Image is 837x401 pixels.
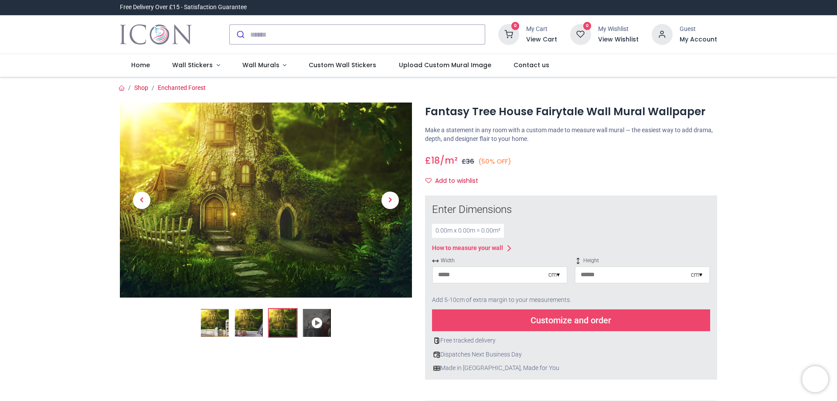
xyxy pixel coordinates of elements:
[526,35,557,44] a: View Cart
[425,126,717,143] p: Make a statement in any room with a custom made to measure wall mural — the easiest way to add dr...
[120,103,412,298] img: WS-47492-03
[231,54,298,77] a: Wall Murals
[242,61,279,69] span: Wall Murals
[432,309,710,331] div: Customize and order
[120,132,163,268] a: Previous
[534,3,717,12] iframe: Customer reviews powered by Trustpilot
[235,309,263,337] img: WS-47492-02
[432,336,710,345] div: Free tracked delivery
[131,61,150,69] span: Home
[432,350,710,359] div: Dispatches Next Business Day
[120,22,192,47] a: Logo of Icon Wall Stickers
[133,192,150,209] span: Previous
[433,365,440,372] img: uk
[514,61,549,69] span: Contact us
[511,22,520,30] sup: 0
[425,174,486,189] button: Add to wishlistAdd to wishlist
[548,271,560,279] div: cm ▾
[575,257,710,264] span: Height
[120,3,247,12] div: Free Delivery Over £15 - Satisfaction Guarantee
[431,154,440,167] span: 18
[172,61,213,69] span: Wall Stickers
[498,31,519,38] a: 0
[478,157,511,166] small: (50% OFF)
[432,257,568,264] span: Width
[432,364,710,373] div: Made in [GEOGRAPHIC_DATA], Made for You
[425,104,717,119] h1: Fantasy Tree House Fairytale Wall Mural Wallpaper
[680,35,717,44] a: My Account
[368,132,412,268] a: Next
[134,84,148,91] a: Shop
[570,31,591,38] a: 0
[680,25,717,34] div: Guest
[201,309,229,337] img: Fantasy Tree House Fairytale Wall Mural Wallpaper
[399,61,491,69] span: Upload Custom Mural Image
[583,22,592,30] sup: 0
[466,157,474,166] span: 36
[432,224,504,238] div: 0.00 m x 0.00 m = 0.00 m²
[691,271,702,279] div: cm ▾
[462,157,474,166] span: £
[230,25,250,44] button: Submit
[432,291,710,310] div: Add 5-10cm of extra margin to your measurements.
[440,154,458,167] span: /m²
[425,178,432,184] i: Add to wishlist
[802,366,828,392] iframe: Brevo live chat
[269,309,297,337] img: WS-47492-03
[598,35,639,44] a: View Wishlist
[158,84,206,91] a: Enchanted Forest
[432,244,503,253] div: How to measure your wall
[432,202,710,217] div: Enter Dimensions
[381,192,399,209] span: Next
[526,25,557,34] div: My Cart
[309,61,376,69] span: Custom Wall Stickers
[161,54,231,77] a: Wall Stickers
[120,22,192,47] img: Icon Wall Stickers
[425,154,440,167] span: £
[598,25,639,34] div: My Wishlist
